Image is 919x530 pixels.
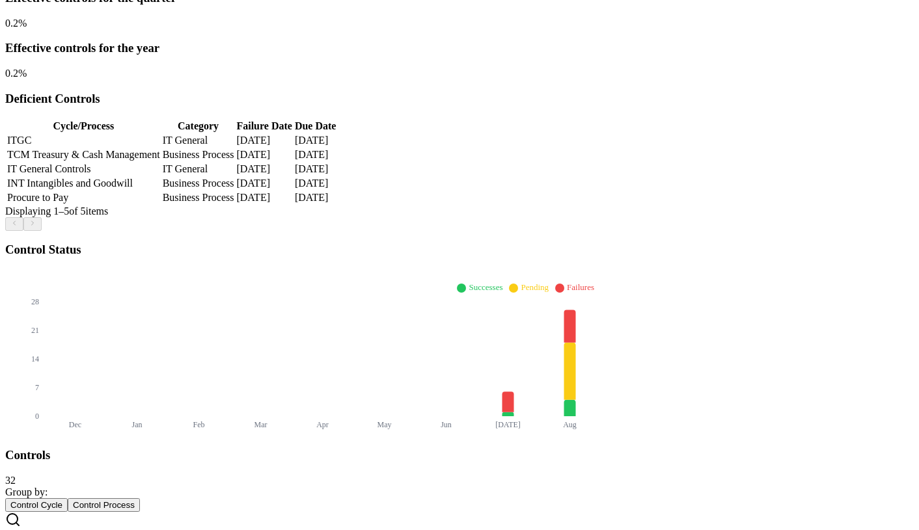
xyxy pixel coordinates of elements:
td: IT General [162,163,235,176]
td: Business Process [162,191,235,204]
td: Procure to Pay [7,191,161,204]
span: 0.2 % [5,68,27,79]
h3: Controls [5,448,914,462]
span: Group by: [5,486,48,497]
td: [DATE] [236,177,292,190]
span: Pending [521,282,549,292]
td: [DATE] [236,191,292,204]
tspan: 28 [31,297,39,306]
h3: Deficient Controls [5,92,914,106]
tspan: Dec [69,420,81,429]
h3: Effective controls for the year [5,41,914,55]
tspan: Feb [193,420,205,429]
td: [DATE] [294,163,337,176]
tspan: Jun [441,420,452,429]
button: Control Cycle [5,498,68,512]
td: IT General Controls [7,163,161,176]
td: Business Process [162,177,235,190]
td: [DATE] [294,191,337,204]
h3: Control Status [5,243,914,257]
span: 0.2 % [5,18,27,29]
tspan: [DATE] [495,420,521,429]
span: Successes [469,282,502,292]
span: 32 [5,475,16,486]
td: [DATE] [294,134,337,147]
tspan: 21 [31,326,39,335]
tspan: Mar [254,420,267,429]
tspan: 14 [31,354,39,364]
td: ITGC [7,134,161,147]
tspan: May [377,420,392,429]
tspan: 7 [35,383,39,392]
td: Business Process [162,148,235,161]
th: Cycle/Process [7,120,161,133]
td: TCM Treasury & Cash Management [7,148,161,161]
tspan: Apr [316,420,329,429]
td: [DATE] [236,148,292,161]
tspan: 0 [35,412,39,421]
td: IT General [162,134,235,147]
button: Control Process [68,498,140,512]
span: Failures [567,282,594,292]
tspan: Aug [563,420,577,429]
td: [DATE] [236,163,292,176]
th: Due Date [294,120,337,133]
td: INT Intangibles and Goodwill [7,177,161,190]
th: Failure Date [236,120,292,133]
span: Displaying 1– 5 of 5 items [5,205,108,217]
td: [DATE] [236,134,292,147]
tspan: Jan [132,420,143,429]
td: [DATE] [294,148,337,161]
td: [DATE] [294,177,337,190]
th: Category [162,120,235,133]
